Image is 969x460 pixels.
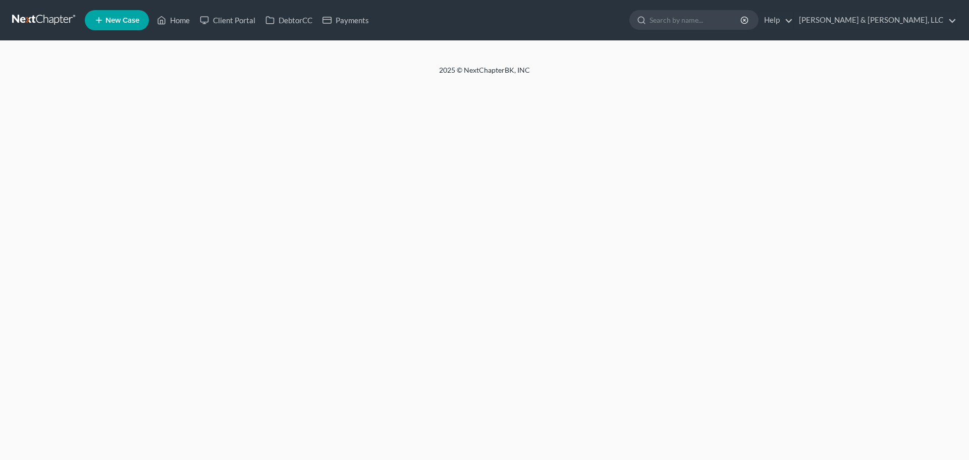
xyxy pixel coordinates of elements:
a: Client Portal [195,11,260,29]
div: 2025 © NextChapterBK, INC [197,65,772,83]
input: Search by name... [650,11,742,29]
a: Payments [317,11,374,29]
a: Home [152,11,195,29]
span: New Case [105,17,139,24]
a: Help [759,11,793,29]
a: [PERSON_NAME] & [PERSON_NAME], LLC [794,11,956,29]
a: DebtorCC [260,11,317,29]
